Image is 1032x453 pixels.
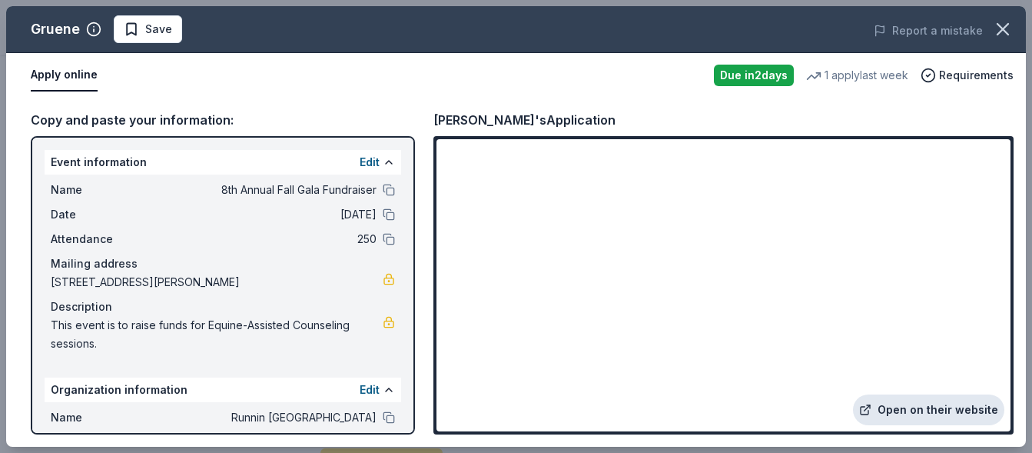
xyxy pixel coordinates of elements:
span: Name [51,408,154,427]
span: Runnin [GEOGRAPHIC_DATA] [154,408,377,427]
button: Edit [360,153,380,172]
div: Description [51,298,395,316]
button: Save [114,15,182,43]
span: [DATE] [154,205,377,224]
div: Gruene [31,17,80,42]
div: 1 apply last week [806,66,908,85]
span: 250 [154,230,377,248]
div: [PERSON_NAME]'s Application [433,110,616,130]
button: Apply online [31,59,98,92]
button: Requirements [921,66,1014,85]
button: Edit [360,381,380,399]
span: Name [51,181,154,199]
div: Mailing address [51,255,395,273]
div: Organization information [45,378,401,402]
span: Save [145,20,172,38]
div: Copy and paste your information: [31,110,415,130]
span: This event is to raise funds for Equine-Assisted Counseling sessions. [51,316,383,353]
span: Requirements [939,66,1014,85]
a: Open on their website [853,395,1004,425]
div: Due in 2 days [714,65,794,86]
span: Attendance [51,230,154,248]
div: Event information [45,150,401,175]
span: Date [51,205,154,224]
span: [STREET_ADDRESS][PERSON_NAME] [51,273,383,291]
span: 8th Annual Fall Gala Fundraiser [154,181,377,199]
button: Report a mistake [874,22,983,40]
